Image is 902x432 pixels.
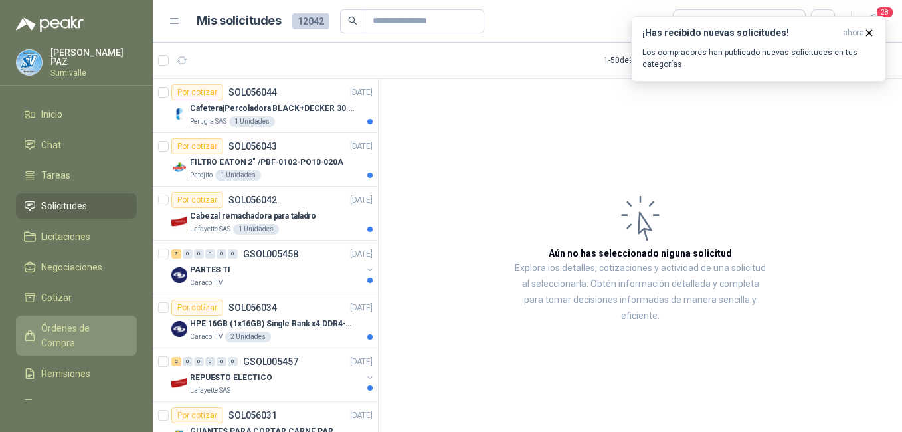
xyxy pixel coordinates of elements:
div: Por cotizar [171,300,223,316]
img: Company Logo [17,50,42,75]
div: 1 Unidades [233,224,279,235]
span: Inicio [41,107,62,122]
div: 0 [194,249,204,259]
p: Lafayette SAS [190,385,230,396]
a: Por cotizarSOL056044[DATE] Company LogoCafetera|Percoladora BLACK+DECKER 30 Tazas CMU3000 Platead... [153,79,378,133]
span: ahora [843,27,864,39]
div: Por cotizar [171,138,223,154]
p: [DATE] [350,194,373,207]
p: [DATE] [350,140,373,153]
a: Por cotizarSOL056034[DATE] Company LogoHPE 16GB (1x16GB) Single Rank x4 DDR4-2400Caracol TV2 Unid... [153,294,378,348]
span: 28 [875,6,894,19]
p: Patojito [190,170,213,181]
p: SOL056044 [228,88,277,97]
p: Lafayette SAS [190,224,230,235]
a: 7 0 0 0 0 0 GSOL005458[DATE] Company LogoPARTES TICaracol TV [171,246,375,288]
p: FILTRO EATON 2" /PBF-0102-PO10-020A [190,156,343,169]
div: 0 [217,249,226,259]
span: Tareas [41,168,70,183]
span: Licitaciones [41,229,90,244]
a: Por cotizarSOL056042[DATE] Company LogoCabezal remachadora para taladroLafayette SAS1 Unidades [153,187,378,241]
div: Por cotizar [171,84,223,100]
p: [DATE] [350,409,373,422]
a: Remisiones [16,361,137,386]
a: Chat [16,132,137,158]
a: Tareas [16,163,137,188]
p: Caracol TV [190,332,223,342]
img: Company Logo [171,321,187,337]
p: SOL056034 [228,303,277,312]
span: Órdenes de Compra [41,321,124,350]
h1: Mis solicitudes [197,11,282,31]
p: Explora los detalles, cotizaciones y actividad de una solicitud al seleccionarla. Obtén informaci... [511,261,769,324]
div: 0 [205,357,215,366]
a: Órdenes de Compra [16,316,137,356]
img: Company Logo [171,213,187,229]
a: Licitaciones [16,224,137,249]
p: SOL056031 [228,411,277,420]
button: ¡Has recibido nuevas solicitudes!ahora Los compradores han publicado nuevas solicitudes en tus ca... [631,16,886,82]
div: 2 [171,357,181,366]
div: 0 [228,249,238,259]
button: 28 [862,9,886,33]
div: Por cotizar [171,192,223,208]
p: SOL056042 [228,195,277,205]
h3: Aún no has seleccionado niguna solicitud [549,246,732,261]
div: 1 Unidades [229,116,275,127]
p: Sumivalle [50,69,137,77]
p: Los compradores han publicado nuevas solicitudes en tus categorías. [642,47,875,70]
img: Logo peakr [16,16,84,32]
p: SOL056043 [228,142,277,151]
div: 0 [228,357,238,366]
a: Inicio [16,102,137,127]
span: Negociaciones [41,260,102,274]
p: Cabezal remachadora para taladro [190,210,316,223]
p: [DATE] [350,248,373,261]
div: Por cotizar [171,407,223,423]
div: 1 Unidades [215,170,261,181]
p: Caracol TV [190,278,223,288]
div: 2 Unidades [225,332,271,342]
p: HPE 16GB (1x16GB) Single Rank x4 DDR4-2400 [190,318,355,330]
span: Configuración [41,397,100,411]
p: [DATE] [350,302,373,314]
div: 0 [205,249,215,259]
p: [DATE] [350,86,373,99]
h3: ¡Has recibido nuevas solicitudes! [642,27,838,39]
span: 12042 [292,13,329,29]
p: Cafetera|Percoladora BLACK+DECKER 30 Tazas CMU3000 Plateado [190,102,355,115]
a: 2 0 0 0 0 0 GSOL005457[DATE] Company LogoREPUESTO ELECTICOLafayette SAS [171,354,375,396]
div: 0 [183,249,193,259]
span: Cotizar [41,290,72,305]
img: Company Logo [171,106,187,122]
p: GSOL005458 [243,249,298,259]
div: 1 - 50 de 9429 [604,50,690,71]
img: Company Logo [171,375,187,391]
div: 0 [194,357,204,366]
p: [PERSON_NAME] PAZ [50,48,137,66]
div: 0 [183,357,193,366]
span: Remisiones [41,366,90,381]
div: Todas [681,14,709,29]
a: Negociaciones [16,255,137,280]
a: Solicitudes [16,193,137,219]
p: Perugia SAS [190,116,226,127]
p: REPUESTO ELECTICO [190,372,272,384]
img: Company Logo [171,267,187,283]
span: Chat [41,138,61,152]
span: search [348,16,357,25]
img: Company Logo [171,160,187,175]
a: Cotizar [16,285,137,310]
a: Por cotizarSOL056043[DATE] Company LogoFILTRO EATON 2" /PBF-0102-PO10-020APatojito1 Unidades [153,133,378,187]
p: [DATE] [350,356,373,368]
a: Configuración [16,391,137,417]
p: GSOL005457 [243,357,298,366]
div: 0 [217,357,226,366]
span: Solicitudes [41,199,87,213]
p: PARTES TI [190,264,230,276]
div: 7 [171,249,181,259]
